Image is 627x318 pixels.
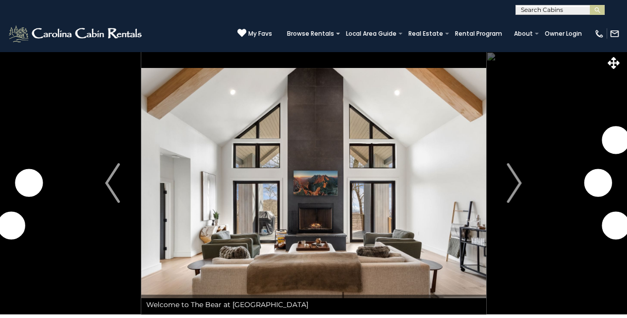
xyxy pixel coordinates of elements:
[486,52,543,315] button: Next
[237,28,272,39] a: My Favs
[507,163,522,203] img: arrow
[610,29,620,39] img: mail-regular-white.png
[141,295,486,315] div: Welcome to The Bear at [GEOGRAPHIC_DATA]
[105,163,120,203] img: arrow
[540,27,587,41] a: Owner Login
[509,27,538,41] a: About
[248,29,272,38] span: My Favs
[403,27,448,41] a: Real Estate
[7,24,145,44] img: White-1-2.png
[282,27,339,41] a: Browse Rentals
[594,29,604,39] img: phone-regular-white.png
[341,27,401,41] a: Local Area Guide
[450,27,507,41] a: Rental Program
[84,52,141,315] button: Previous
